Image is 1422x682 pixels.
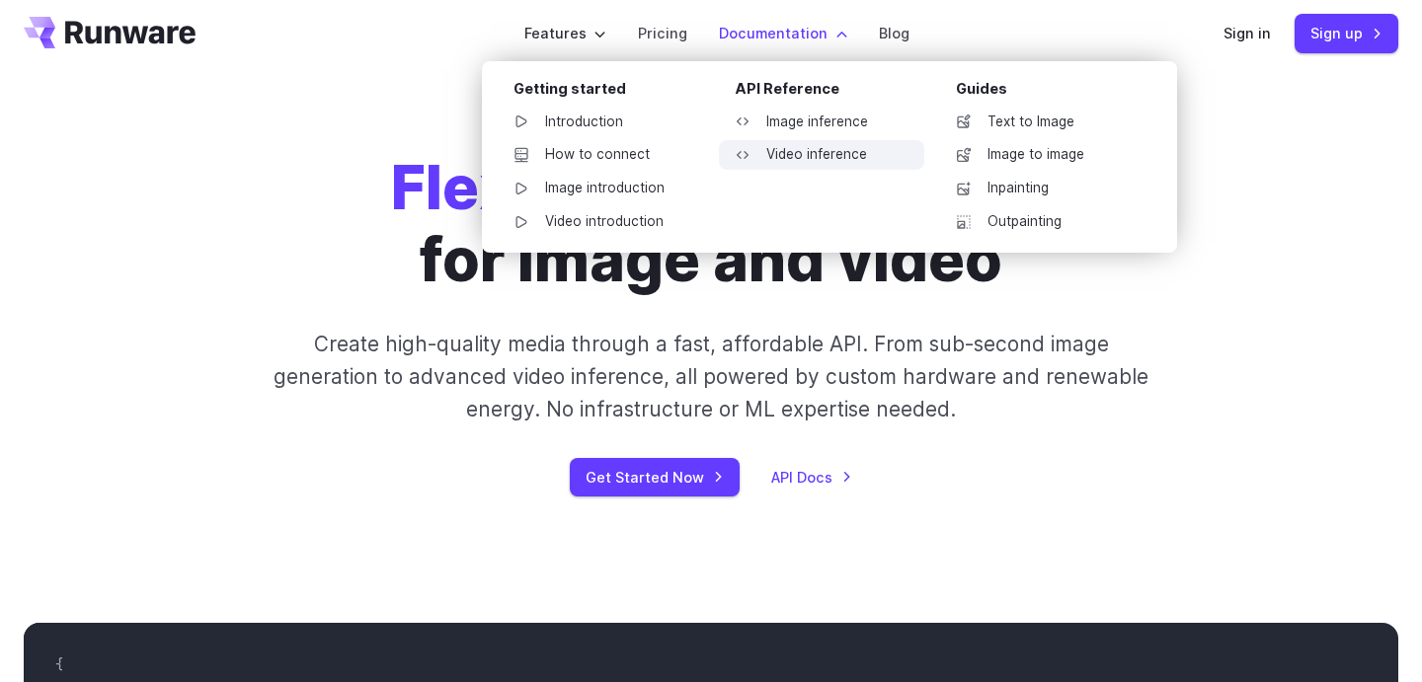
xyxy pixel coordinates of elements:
div: Guides [956,77,1145,108]
p: Create high-quality media through a fast, affordable API. From sub-second image generation to adv... [272,328,1151,426]
div: API Reference [735,77,924,108]
strong: Flexible generative AI [391,151,1032,224]
a: Blog [879,22,909,44]
a: Introduction [498,108,703,137]
label: Features [524,22,606,44]
a: Go to / [24,17,196,48]
a: Inpainting [940,174,1145,203]
a: Text to Image [940,108,1145,137]
a: Image introduction [498,174,703,203]
a: Sign in [1224,22,1271,44]
span: { [55,655,63,673]
a: Sign up [1295,14,1398,52]
a: How to connect [498,140,703,170]
a: Video introduction [498,207,703,237]
a: Image inference [719,108,924,137]
label: Documentation [719,22,847,44]
a: Get Started Now [570,458,740,496]
a: Outpainting [940,207,1145,237]
h1: for image and video [391,152,1032,296]
a: Pricing [638,22,687,44]
div: Getting started [513,77,703,108]
a: Video inference [719,140,924,170]
a: API Docs [771,466,852,489]
a: Image to image [940,140,1145,170]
